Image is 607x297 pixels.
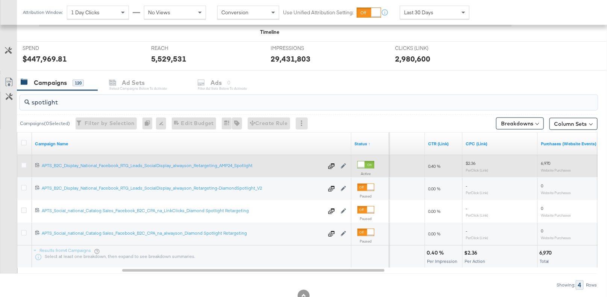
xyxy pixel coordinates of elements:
span: Total [540,258,549,264]
span: SPEND [23,45,79,52]
div: 4 [576,280,584,290]
a: APTS_B2C_Display_National_Facebook_RTG_Leads_SocialDisplay_alwayson_Retargeting-DiamondSpotlight_V2 [42,185,324,193]
sub: Per Click (Link) [466,235,488,240]
span: Last 30 Days [404,9,433,16]
sub: Per Click (Link) [466,213,488,217]
a: Shows the current state of your Ad Campaign. [354,141,386,147]
span: - [466,228,467,234]
sub: Website Purchases [541,190,571,195]
div: Showing: [557,283,576,288]
a: APTS_Social_national_Catalog Sales_Facebook_B2C_CPA_na_LinkClicks_Diamond Spotlight Retargeting [42,208,324,215]
div: APTS_B2C_Display_National_Facebook_RTG_Leads_SocialDisplay_alwayson_Retargeting_AMP24_Spotlight [42,163,324,169]
span: IMPRESSIONS [271,45,327,52]
div: Rows [586,283,598,288]
a: Your campaign name. [35,141,348,147]
div: $447,969.81 [23,53,67,64]
label: Active [357,171,374,176]
span: Per Impression [427,258,457,264]
span: 0.00 % [428,208,440,214]
span: Per Action [465,258,485,264]
div: Attribution Window: [23,10,63,15]
span: 1 Day Clicks [71,9,100,16]
sub: Website Purchases [541,213,571,217]
div: 6,970 [539,249,554,256]
span: 0.00 % [428,231,440,237]
div: 0 [142,118,156,130]
div: APTS_B2C_Display_National_Facebook_RTG_Leads_SocialDisplay_alwayson_Retargeting-DiamondSpotlight_V2 [42,185,324,191]
a: APTS_Social_national_Catalog Sales_Facebook_B2C_CPA_na_alwayson_Diamond Spotlight Retargeting [42,230,324,238]
span: 6,970 [541,160,551,166]
sub: Website Purchases [541,235,571,240]
div: Campaigns ( 0 Selected) [20,120,70,127]
label: Paused [357,194,374,199]
div: 29,431,803 [271,53,311,64]
div: 120 [73,80,84,86]
button: Column Sets [549,118,598,130]
span: - [466,205,467,211]
div: Timeline [260,29,279,36]
span: 0 [541,228,543,234]
sub: Website Purchases [541,168,571,172]
div: 5,529,531 [151,53,186,64]
a: The number of clicks received on a link in your ad divided by the number of impressions. [428,141,460,147]
div: APTS_Social_national_Catalog Sales_Facebook_B2C_CPA_na_LinkClicks_Diamond Spotlight Retargeting [42,208,324,214]
a: The average cost for each link click you've received from your ad. [466,141,535,147]
sub: Per Click (Link) [466,168,488,172]
div: $2.36 [464,249,480,256]
div: 0.40 % [427,249,446,256]
span: - [466,183,467,188]
div: Campaigns [34,78,67,87]
label: Use Unified Attribution Setting: [283,9,354,16]
label: Paused [357,239,374,244]
span: $2.36 [466,160,475,166]
span: REACH [151,45,207,52]
span: Conversion [221,9,248,16]
span: No Views [148,9,170,16]
div: 2,980,600 [395,53,430,64]
sub: Per Click (Link) [466,190,488,195]
span: 0.00 % [428,186,440,191]
input: Search Campaigns by Name, ID or Objective [30,92,546,107]
button: Breakdowns [496,118,544,130]
span: 0.40 % [428,163,440,169]
label: Paused [357,216,374,221]
span: 0 [541,205,543,211]
a: APTS_B2C_Display_National_Facebook_RTG_Leads_SocialDisplay_alwayson_Retargeting_AMP24_Spotlight [42,163,324,170]
span: 0 [541,183,543,188]
div: APTS_Social_national_Catalog Sales_Facebook_B2C_CPA_na_alwayson_Diamond Spotlight Retargeting [42,230,324,236]
span: CLICKS (LINK) [395,45,451,52]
